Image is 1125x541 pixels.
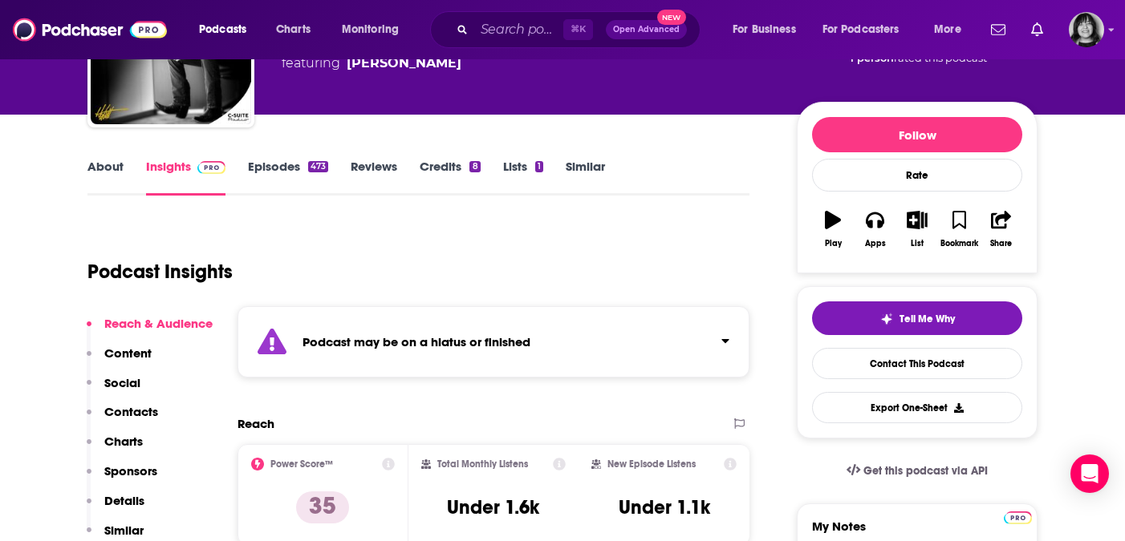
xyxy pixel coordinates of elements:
h2: Power Score™ [270,458,333,470]
a: Get this podcast via API [834,451,1001,491]
a: Credits8 [420,159,480,196]
span: Get this podcast via API [863,464,988,478]
button: Bookmark [938,200,980,258]
span: Charts [276,18,311,41]
a: Show notifications dropdown [1025,16,1050,43]
div: 1 [535,161,543,172]
a: Show notifications dropdown [985,16,1012,43]
a: InsightsPodchaser Pro [146,159,225,196]
button: open menu [812,17,923,42]
a: Lists1 [503,159,543,196]
span: Logged in as parkdalepublicity1 [1069,12,1104,47]
div: Open Intercom Messenger [1070,454,1109,493]
h2: Total Monthly Listens [437,458,528,470]
p: Reach & Audience [104,316,213,331]
div: 473 [308,161,328,172]
a: Charts [266,17,320,42]
a: Contact This Podcast [812,348,1022,379]
div: List [911,239,924,248]
h3: Under 1.1k [619,495,710,519]
button: open menu [923,17,981,42]
a: Pro website [1004,509,1032,524]
h3: Under 1.6k [447,495,539,519]
p: Content [104,345,152,361]
span: For Podcasters [822,18,900,41]
a: About [87,159,124,196]
button: open menu [188,17,267,42]
button: open menu [721,17,816,42]
button: Content [87,345,152,375]
a: Episodes473 [248,159,328,196]
a: Similar [566,159,605,196]
button: Reach & Audience [87,316,213,345]
div: Bookmark [940,239,978,248]
p: Charts [104,434,143,449]
span: Monitoring [342,18,399,41]
button: Contacts [87,404,158,434]
div: Search podcasts, credits, & more... [445,11,716,48]
button: Follow [812,117,1022,152]
p: Details [104,493,144,508]
span: Open Advanced [613,26,680,34]
button: Export One-Sheet [812,392,1022,423]
button: Sponsors [87,463,157,493]
h2: Reach [238,416,274,431]
h1: Podcast Insights [87,260,233,284]
div: Play [825,239,842,248]
button: open menu [331,17,420,42]
img: Podchaser Pro [197,161,225,174]
img: Podchaser Pro [1004,511,1032,524]
span: More [934,18,961,41]
input: Search podcasts, credits, & more... [474,17,563,42]
p: Similar [104,523,144,538]
span: ⌘ K [563,19,593,40]
div: Rate [812,159,1022,192]
button: List [896,200,938,258]
h2: New Episode Listens [607,458,696,470]
span: Podcasts [199,18,246,41]
button: Social [87,375,140,405]
img: User Profile [1069,12,1104,47]
button: Share [981,200,1022,258]
p: Sponsors [104,463,157,478]
button: Details [87,493,144,523]
span: New [657,10,686,25]
button: tell me why sparkleTell Me Why [812,301,1022,335]
div: 8 [469,161,480,172]
img: tell me why sparkle [880,313,893,325]
a: Reviews [351,159,397,196]
div: Apps [865,239,886,248]
button: Apps [854,200,896,258]
span: Tell Me Why [900,313,955,325]
button: Show profile menu [1069,12,1104,47]
p: Contacts [104,404,158,419]
p: Social [104,375,140,390]
span: featuring [282,54,574,73]
section: Click to expand status details [238,306,749,377]
button: Charts [87,434,143,463]
div: [PERSON_NAME] [347,54,461,73]
span: For Business [733,18,796,41]
div: Share [990,239,1012,248]
p: 35 [296,491,349,523]
button: Play [812,200,854,258]
strong: Podcast may be on a hiatus or finished [303,334,530,349]
img: Podchaser - Follow, Share and Rate Podcasts [13,14,167,45]
button: Open AdvancedNew [606,20,687,39]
